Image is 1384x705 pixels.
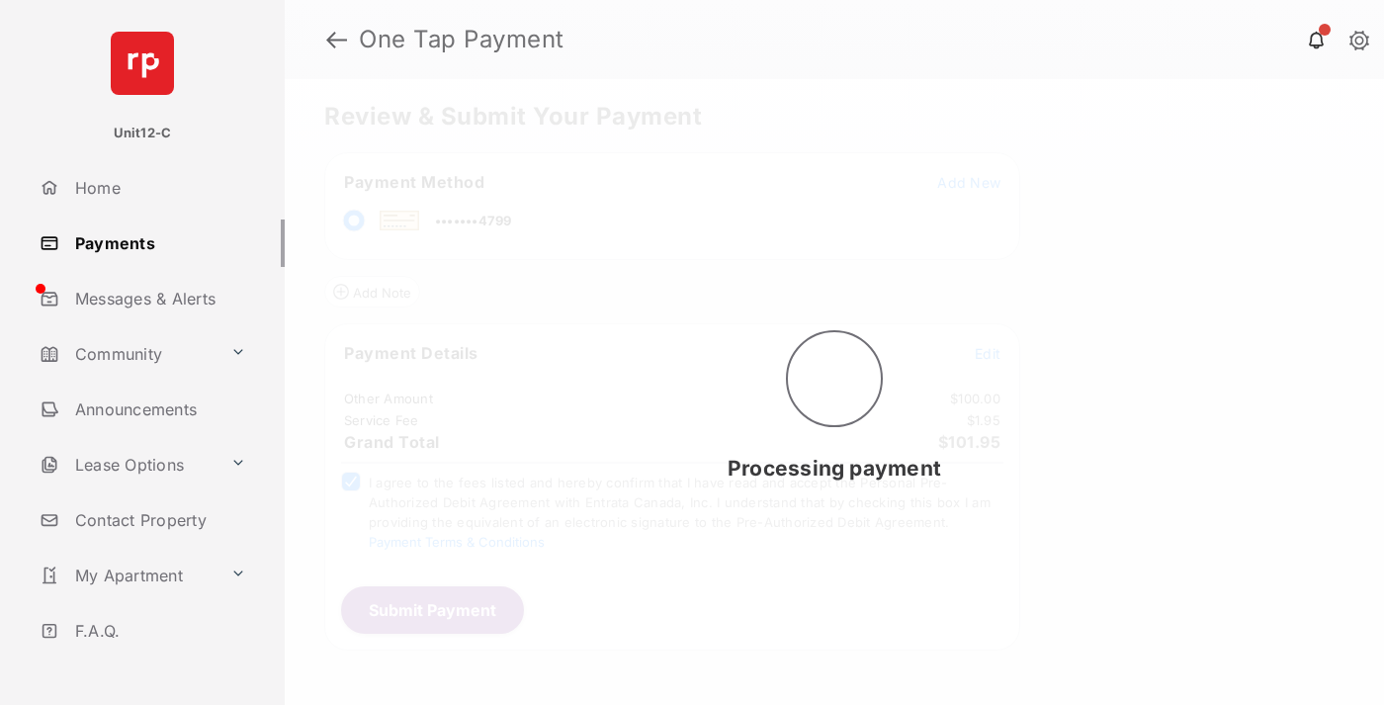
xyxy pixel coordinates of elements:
a: Payments [32,220,285,267]
p: Unit12-C [114,124,172,143]
a: Lease Options [32,441,222,488]
strong: One Tap Payment [359,28,564,51]
span: Processing payment [728,456,941,481]
a: Announcements [32,386,285,433]
a: Contact Property [32,496,285,544]
a: F.A.Q. [32,607,285,655]
a: Home [32,164,285,212]
a: Messages & Alerts [32,275,285,322]
a: My Apartment [32,552,222,599]
img: svg+xml;base64,PHN2ZyB4bWxucz0iaHR0cDovL3d3dy53My5vcmcvMjAwMC9zdmciIHdpZHRoPSI2NCIgaGVpZ2h0PSI2NC... [111,32,174,95]
a: Community [32,330,222,378]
